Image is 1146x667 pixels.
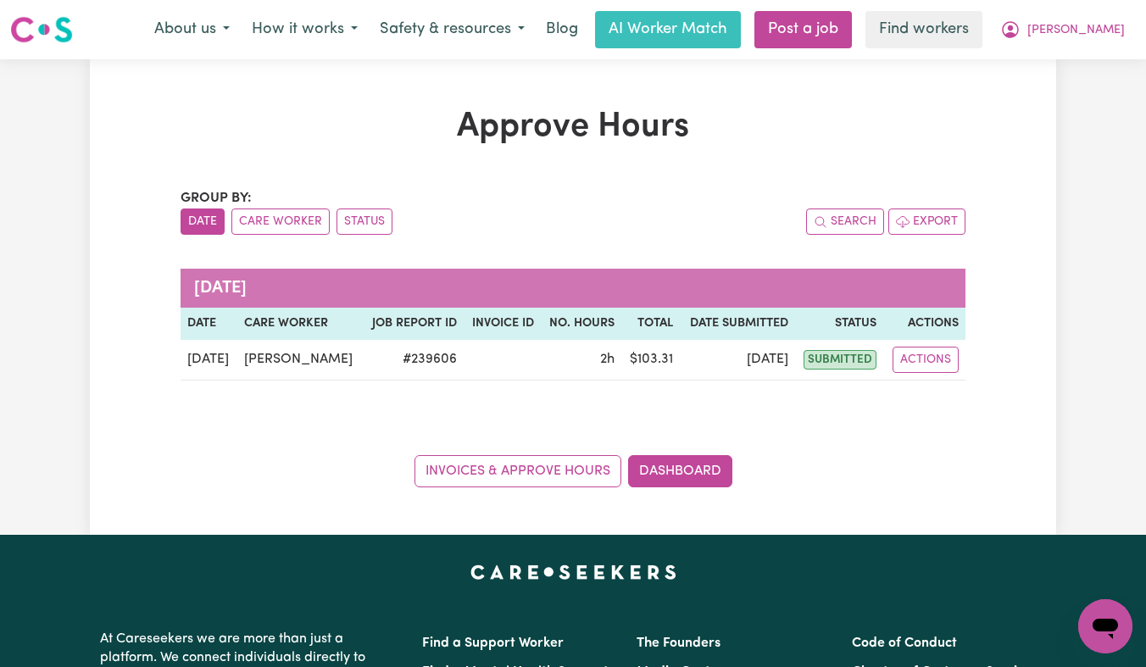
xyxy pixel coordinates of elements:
[143,12,241,47] button: About us
[680,308,795,340] th: Date Submitted
[1078,599,1132,653] iframe: Button to launch messaging window
[621,340,680,381] td: $ 103.31
[363,308,464,340] th: Job Report ID
[883,308,965,340] th: Actions
[600,353,615,366] span: 2 hours
[414,455,621,487] a: Invoices & Approve Hours
[181,107,965,147] h1: Approve Hours
[181,308,237,340] th: Date
[10,14,73,45] img: Careseekers logo
[888,208,965,235] button: Export
[464,308,541,340] th: Invoice ID
[989,12,1136,47] button: My Account
[181,192,252,205] span: Group by:
[804,350,876,370] span: submitted
[865,11,982,48] a: Find workers
[10,10,73,49] a: Careseekers logo
[181,269,965,308] caption: [DATE]
[754,11,852,48] a: Post a job
[628,455,732,487] a: Dashboard
[237,340,363,381] td: [PERSON_NAME]
[337,208,392,235] button: sort invoices by paid status
[595,11,741,48] a: AI Worker Match
[536,11,588,48] a: Blog
[893,347,959,373] button: Actions
[369,12,536,47] button: Safety & resources
[363,340,464,381] td: # 239606
[680,340,795,381] td: [DATE]
[637,636,720,650] a: The Founders
[852,636,957,650] a: Code of Conduct
[237,308,363,340] th: Care worker
[621,308,680,340] th: Total
[231,208,330,235] button: sort invoices by care worker
[795,308,884,340] th: Status
[181,340,237,381] td: [DATE]
[470,565,676,579] a: Careseekers home page
[181,208,225,235] button: sort invoices by date
[241,12,369,47] button: How it works
[806,208,884,235] button: Search
[541,308,621,340] th: No. Hours
[422,636,564,650] a: Find a Support Worker
[1027,21,1125,40] span: [PERSON_NAME]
